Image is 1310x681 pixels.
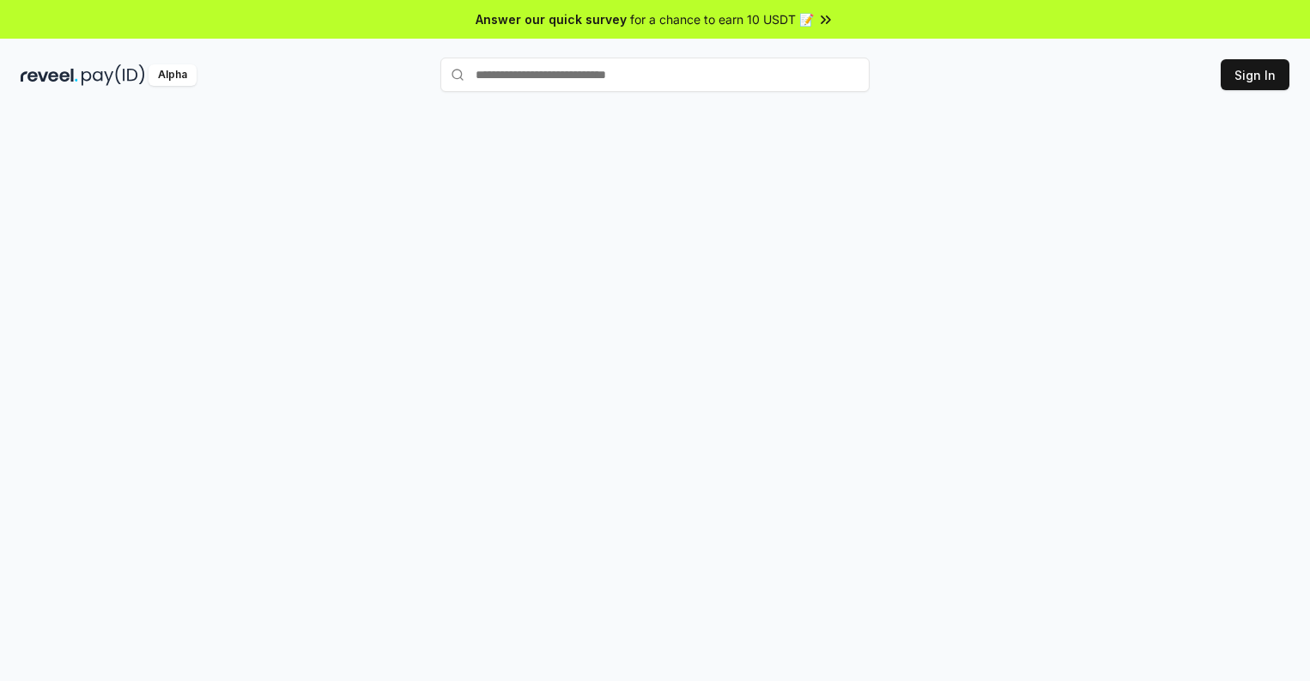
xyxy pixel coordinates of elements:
[21,64,78,86] img: reveel_dark
[1221,59,1289,90] button: Sign In
[476,10,627,28] span: Answer our quick survey
[630,10,814,28] span: for a chance to earn 10 USDT 📝
[149,64,197,86] div: Alpha
[82,64,145,86] img: pay_id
